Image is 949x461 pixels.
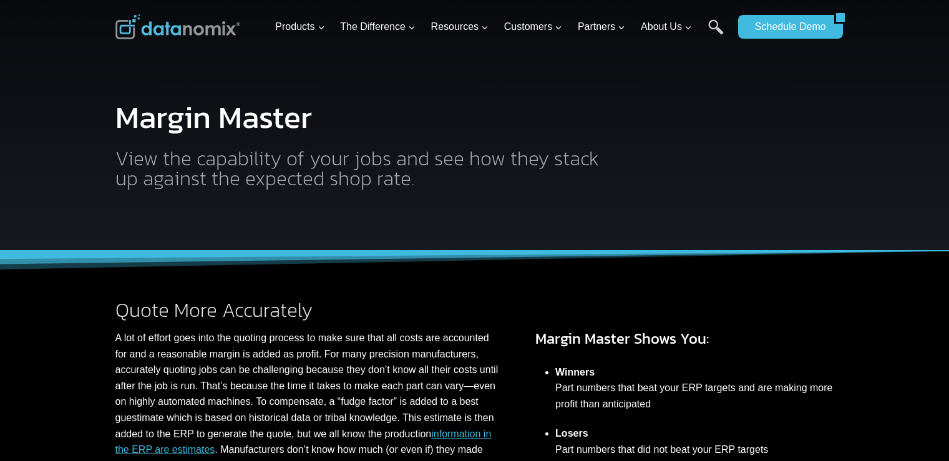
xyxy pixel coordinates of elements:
strong: Losers [555,428,588,439]
span: Partners [578,19,625,35]
img: Datanomix [115,14,240,39]
span: About Us [641,19,692,35]
li: Part numbers that beat your ERP targets and are making more profit than anticipated [555,357,834,419]
h3: Margin Master Shows You: [535,328,834,350]
strong: Winners [555,367,595,377]
span: Customers [504,19,562,35]
h2: Quote More Accurately [115,300,501,320]
h1: Margin Master [115,102,608,133]
span: The Difference [340,19,416,35]
a: Schedule Demo [738,15,834,39]
span: Products [275,19,324,35]
nav: Primary Navigation [270,7,732,47]
h2: View the capability of your jobs and see how they stack up against the expected shop rate. [115,148,608,188]
a: Search [708,19,724,47]
span: Resources [431,19,489,35]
